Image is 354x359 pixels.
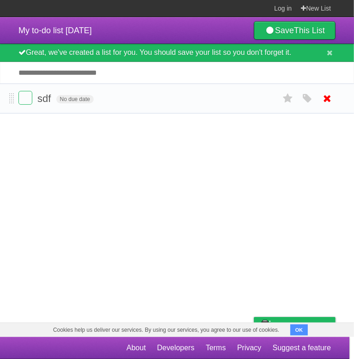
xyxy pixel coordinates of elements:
[237,339,261,357] a: Privacy
[254,317,336,334] a: Buy me a coffee
[294,26,325,35] b: This List
[279,91,297,106] label: Star task
[254,21,336,40] a: SaveThis List
[44,323,288,337] span: Cookies help us deliver our services. By using our services, you agree to our use of cookies.
[290,324,308,335] button: OK
[157,339,194,357] a: Developers
[258,317,271,333] img: Buy me a coffee
[273,317,331,334] span: Buy me a coffee
[18,26,92,35] span: My to-do list [DATE]
[56,95,94,103] span: No due date
[206,339,226,357] a: Terms
[37,93,53,104] span: sdf
[273,339,331,357] a: Suggest a feature
[126,339,146,357] a: About
[18,91,32,105] label: Done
